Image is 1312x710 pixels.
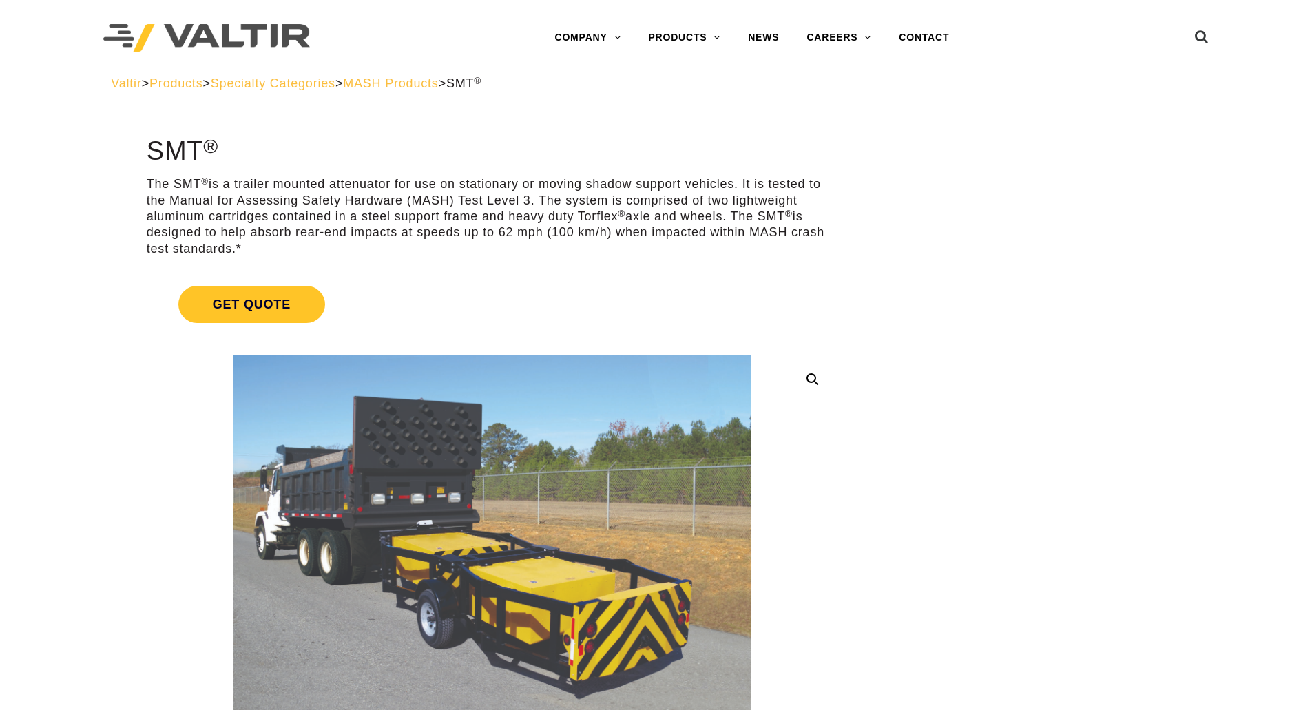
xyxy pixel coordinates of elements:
a: CONTACT [885,24,963,52]
a: NEWS [734,24,793,52]
span: Get Quote [178,286,325,323]
sup: ® [618,209,625,219]
p: The SMT is a trailer mounted attenuator for use on stationary or moving shadow support vehicles. ... [147,176,837,257]
a: PRODUCTS [634,24,734,52]
a: Valtir [111,76,141,90]
sup: ® [474,76,481,86]
span: SMT [446,76,481,90]
sup: ® [201,176,209,187]
a: MASH Products [343,76,438,90]
a: Products [149,76,202,90]
a: Specialty Categories [211,76,335,90]
sup: ® [785,209,793,219]
h1: SMT [147,137,837,166]
a: COMPANY [541,24,634,52]
a: Get Quote [147,269,837,340]
img: Valtir [103,24,310,52]
a: CAREERS [793,24,885,52]
div: > > > > [111,76,1201,92]
sup: ® [203,135,218,157]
